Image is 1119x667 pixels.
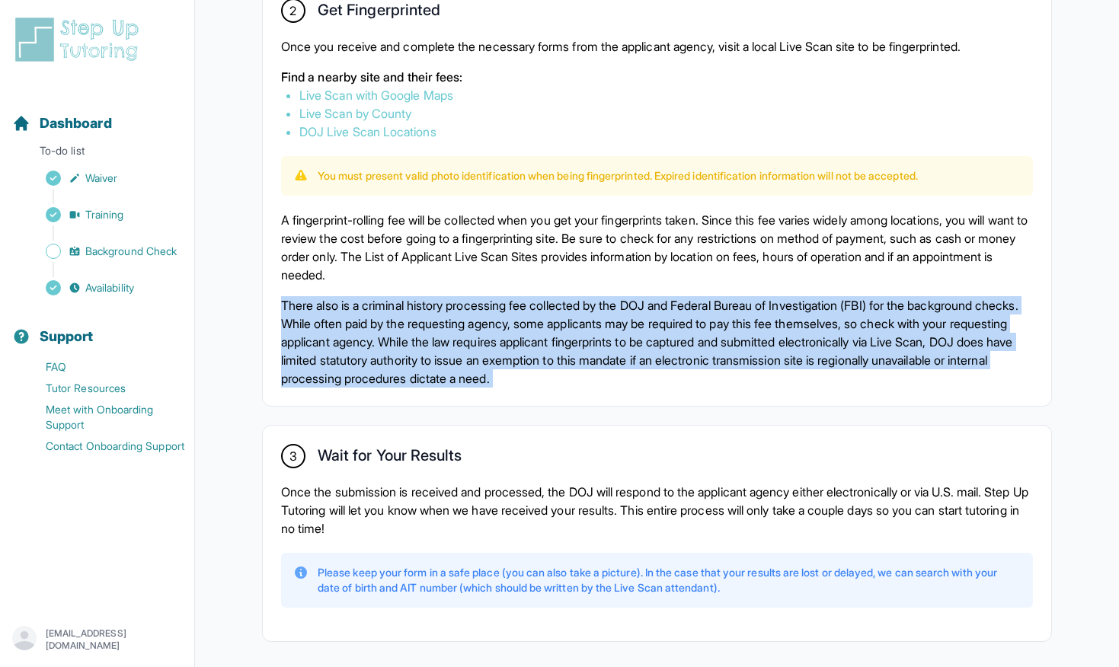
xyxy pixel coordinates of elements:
[12,277,194,298] a: Availability
[299,88,453,103] a: Live Scan with Google Maps
[12,204,194,225] a: Training
[289,2,296,20] span: 2
[281,483,1033,538] p: Once the submission is received and processed, the DOJ will respond to the applicant agency eithe...
[281,37,1033,56] p: Once you receive and complete the necessary forms from the applicant agency, visit a local Live S...
[46,627,182,652] p: [EMAIL_ADDRESS][DOMAIN_NAME]
[6,302,188,353] button: Support
[299,106,411,121] a: Live Scan by County
[281,68,1033,86] p: Find a nearby site and their fees:
[12,113,112,134] a: Dashboard
[318,565,1021,595] p: Please keep your form in a safe place (you can also take a picture). In the case that your result...
[12,356,194,378] a: FAQ
[12,399,194,436] a: Meet with Onboarding Support
[40,326,94,347] span: Support
[318,1,440,25] h2: Get Fingerprinted
[281,296,1033,388] p: There also is a criminal history processing fee collected by the DOJ and Federal Bureau of Invest...
[85,171,117,186] span: Waiver
[12,378,194,399] a: Tutor Resources
[6,143,188,164] p: To-do list
[12,15,148,64] img: logo
[40,113,112,134] span: Dashboard
[12,626,182,653] button: [EMAIL_ADDRESS][DOMAIN_NAME]
[289,447,297,465] span: 3
[318,168,918,184] p: You must present valid photo identification when being fingerprinted. Expired identification info...
[12,168,194,189] a: Waiver
[318,446,462,471] h2: Wait for Your Results
[6,88,188,140] button: Dashboard
[12,241,194,262] a: Background Check
[299,124,436,139] a: DOJ Live Scan Locations
[85,244,177,259] span: Background Check
[281,211,1033,284] p: A fingerprint-rolling fee will be collected when you get your fingerprints taken. Since this fee ...
[85,207,124,222] span: Training
[12,436,194,457] a: Contact Onboarding Support
[85,280,134,295] span: Availability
